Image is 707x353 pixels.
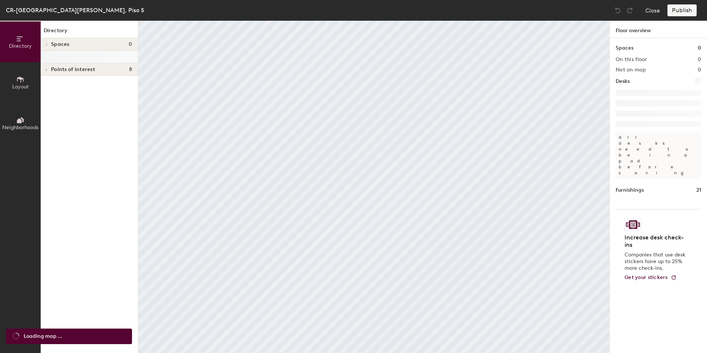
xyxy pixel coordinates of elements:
p: Companies that use desk stickers have up to 25% more check-ins. [625,252,688,272]
span: 8 [129,67,132,73]
span: Get your stickers [625,274,668,280]
h1: Spaces [616,44,633,52]
h1: Furnishings [616,186,644,194]
h1: 21 [696,186,701,194]
span: Directory [9,43,32,49]
h1: Directory [41,27,138,38]
h1: Desks [616,77,630,85]
h4: Increase desk check-ins [625,234,688,249]
span: Spaces [51,41,70,47]
a: Get your stickers [625,275,677,281]
span: Loading map ... [24,332,62,340]
button: Close [645,4,660,16]
p: All desks need to be in a pod before saving [616,131,701,179]
img: Redo [626,7,633,14]
span: Neighborhoods [2,124,38,131]
h1: Floor overview [610,21,707,38]
canvas: Map [138,21,609,353]
img: Sticker logo [625,218,642,231]
img: Undo [614,7,622,14]
h1: 0 [698,44,701,52]
h2: 0 [698,67,701,73]
span: Layout [12,84,29,90]
div: CR-[GEOGRAPHIC_DATA][PERSON_NAME], Piso 5 [6,6,144,15]
span: 0 [129,41,132,47]
h2: On this floor [616,57,647,63]
h2: Not on map [616,67,646,73]
span: Points of interest [51,67,95,73]
h2: 0 [698,57,701,63]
